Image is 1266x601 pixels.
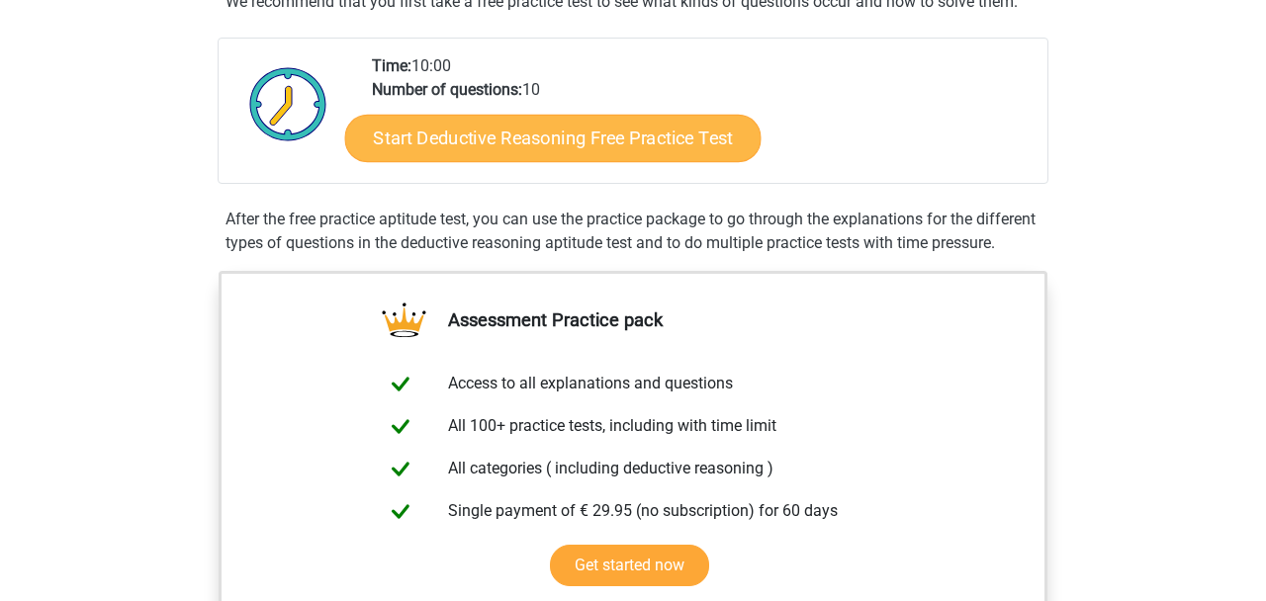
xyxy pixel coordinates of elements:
[372,56,411,75] b: Time:
[550,545,709,586] a: Get started now
[357,54,1046,183] div: 10:00 10
[238,54,338,153] img: Clock
[345,114,762,161] a: Start Deductive Reasoning Free Practice Test
[218,208,1048,255] div: After the free practice aptitude test, you can use the practice package to go through the explana...
[372,80,522,99] b: Number of questions:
